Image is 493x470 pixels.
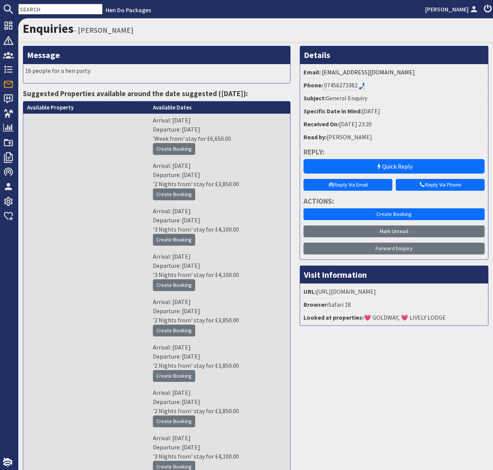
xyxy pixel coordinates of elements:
[304,120,339,128] strong: Received On:
[153,188,195,200] a: Create Booking
[304,197,485,206] h4: Actions:
[153,225,239,243] span: '3 Nights from' stay for £4,100.00
[153,207,191,215] span: Arrival: [DATE]
[149,101,290,114] th: Available Dates
[153,325,195,336] a: Create Booking
[302,298,486,311] li: Safari 18
[153,253,191,260] span: Arrival: [DATE]
[153,434,191,442] span: Arrival: [DATE]
[153,298,191,306] span: Arrival: [DATE]
[153,262,200,269] span: Departure: [DATE]
[153,143,195,155] a: Create Booking
[304,94,326,102] strong: Subject:
[74,26,133,35] small: - [PERSON_NAME]
[302,118,486,131] li: [DATE] 23:20
[153,126,200,133] span: Departure: [DATE]
[153,171,200,179] span: Departure: [DATE]
[23,101,149,114] th: Available Property
[3,458,12,467] img: staytech_i_w-64f4e8e9ee0a9c174fd5317b4b171b261742d2d393467e5bdba4413f4f884c10.svg
[153,398,200,406] span: Departure: [DATE]
[304,225,485,237] a: Mark Unread
[304,179,392,191] a: Reply Via Email
[304,314,364,321] strong: Looked at properties:
[304,107,362,115] strong: Specific Date in Mind:
[359,82,365,89] img: hfpfyWBK5wQHBAGPgDf9c6qAYOxxMAAAAASUVORK5CYII=
[302,131,486,144] li: [PERSON_NAME]
[153,307,200,315] span: Departure: [DATE]
[23,21,74,36] a: Enquiries
[304,68,321,76] strong: Email:
[300,266,488,283] h3: Visit Information
[153,362,239,379] span: '2 Nights from' stay for £3,850.00
[23,89,291,98] h4: Suggested Properties available around the date suggested ([DATE]):
[153,389,191,396] span: Arrival: [DATE]
[302,311,486,324] li: 💗 GOLDWAY, 💗 LIVELY LODGE
[304,148,485,156] h4: Reply:
[153,343,191,351] span: Arrival: [DATE]
[302,92,486,105] li: General Enquiry
[153,116,191,124] span: Arrival: [DATE]
[323,80,365,90] div: Call: 07456273382
[153,234,195,246] a: Create Booking
[153,135,231,152] span: 'Week from' stay for £6,650.00
[153,452,239,470] span: '3 Nights from' stay for £4,100.00
[153,216,200,224] span: Departure: [DATE]
[322,68,415,76] a: [EMAIL_ADDRESS][DOMAIN_NAME]
[302,285,486,298] li: [URL][DOMAIN_NAME]
[153,415,195,427] a: Create Booking
[300,46,488,64] h3: Details
[153,352,200,360] span: Departure: [DATE]
[304,133,327,141] strong: Read by:
[153,279,195,291] a: Create Booking
[153,162,191,169] span: Arrival: [DATE]
[396,179,485,191] a: Reply Via Phone
[304,243,485,254] a: Forward Enquiry
[304,288,316,295] strong: URL:
[304,301,328,308] strong: Browser:
[25,66,288,75] p: 16 people for a hen party
[304,159,485,174] a: Quick Reply
[153,407,239,424] span: '2 Nights from' stay for £3,850.00
[304,208,485,220] a: Create Booking
[153,316,239,333] span: '2 Nights from' stay for £3,850.00
[18,4,103,14] input: SEARCH
[302,105,486,118] li: [DATE]
[106,6,151,14] a: Hen Do Packages
[153,443,200,451] span: Departure: [DATE]
[304,81,323,89] strong: Phone:
[425,5,479,14] a: [PERSON_NAME]
[153,180,239,197] span: '2 Nights from' stay for £3,850.00
[153,271,239,288] span: '3 Nights from' stay for £4,100.00
[23,46,290,64] h3: Message
[153,370,195,382] a: Create Booking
